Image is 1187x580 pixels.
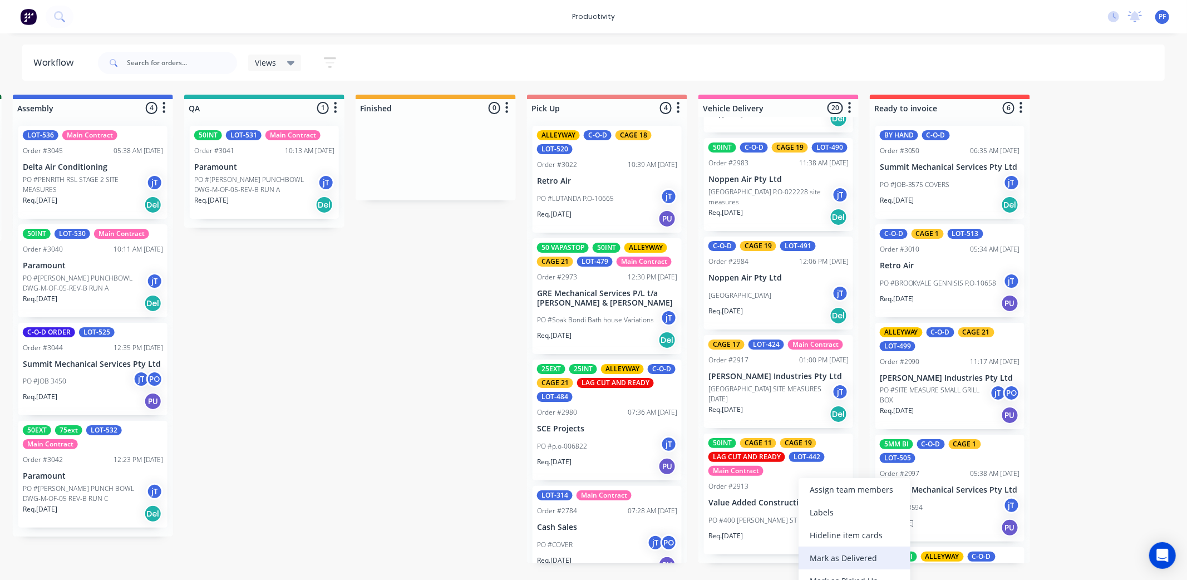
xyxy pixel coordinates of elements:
div: 12:35 PM [DATE] [114,343,163,353]
div: Assign team members [799,478,910,501]
p: Req. [DATE] [194,195,229,205]
div: LAG CUT AND READY [577,378,654,388]
div: Del [144,294,162,312]
div: Open Intercom Messenger [1149,542,1176,569]
div: Order #2997 [880,469,920,479]
div: LOT-424 [748,340,784,350]
div: 25INT [569,364,597,374]
div: 12:06 PM [DATE] [799,257,849,267]
div: Main Contract [265,130,321,140]
div: PU [658,458,676,475]
div: 50INTC-O-DCAGE 19LOT-490Order #298311:38 AM [DATE]Noppen Air Pty Ltd[GEOGRAPHIC_DATA] P.O-022228 ... [704,138,853,231]
p: Req. [DATE] [880,294,914,304]
div: Order #2990 [880,357,920,367]
div: Main Contract [708,466,764,476]
div: LOT-499 [880,341,915,351]
div: jT [832,384,849,400]
div: productivity [567,8,620,25]
p: Req. [DATE] [537,556,572,566]
div: PU [658,556,676,574]
div: Workflow [33,56,79,70]
div: Mark as Delivered [799,547,910,569]
div: Order #3045 [23,146,63,156]
div: Order #2984 [708,257,748,267]
p: Retro Air [880,261,1020,271]
div: PU [1001,519,1019,537]
div: LOT-532 [86,425,122,435]
div: C-O-D [648,364,676,374]
span: Views [255,57,276,68]
div: Del [830,110,848,127]
div: 50INT [708,142,736,153]
div: jT [647,534,664,551]
div: LAG CUT AND READY [708,452,785,462]
div: 5MM BIC-O-DCAGE 1LOT-505Order #299705:38 AM [DATE]Summit Mechanical Services Pty LtdPO #JOB 3594j... [875,435,1025,542]
div: C-O-D [922,130,950,140]
p: Req. [DATE] [537,209,572,219]
div: Main Contract [62,130,117,140]
p: PO #PENRITH RSL STAGE 2 SITE MEASURES [23,175,146,195]
div: jT [661,436,677,453]
div: PU [144,392,162,410]
p: PO #JOB 3450 [23,376,66,386]
div: 50INT [708,438,736,448]
p: Summit Mechanical Services Pty Ltd [880,485,1020,495]
div: CAGE 19 [780,438,816,448]
div: jT [146,273,163,289]
div: Order #3040 [23,244,63,254]
p: Delta Air Conditioning [23,163,163,172]
div: Order #3041 [194,146,234,156]
p: PO #JOB-3575 COVERS [880,180,950,190]
div: 50EXT [23,425,51,435]
div: ALLEYWAYC-O-DCAGE 18LOT-520Order #302210:39 AM [DATE]Retro AirPO #LUTANDA P.O-10665jTReq.[DATE]PU [533,126,682,233]
div: Del [144,505,162,523]
div: C-O-D [740,142,768,153]
div: CAGE 11 [740,438,776,448]
p: Req. [DATE] [708,306,743,316]
div: jT [318,174,334,191]
p: Summit Mechanical Services Pty Ltd [880,163,1020,172]
p: [PERSON_NAME] Industries Pty Ltd [880,373,1020,383]
div: 01:00 PM [DATE] [799,355,849,365]
div: Order #3042 [23,455,63,465]
div: C-O-D [917,439,945,449]
div: C-O-D [584,130,612,140]
div: Del [144,196,162,214]
div: LOT-491 [780,241,816,251]
div: Del [1001,196,1019,214]
div: CAGE 21 [537,257,573,267]
div: CAGE 1 [912,229,944,239]
p: Paramount [23,261,163,271]
p: PO #LUTANDA P.O-10665 [537,194,614,204]
p: PO #[PERSON_NAME] PUNCH BOWL DWG-M-OF-05 REV-B RUN C [23,484,146,504]
p: PO #[PERSON_NAME] PUNCHBOWL DWG-M-OF-05-REV-B RUN A [23,273,146,293]
p: Req. [DATE] [880,406,914,416]
div: CAGE 1 [949,439,981,449]
div: CAGE 17 [708,340,745,350]
div: LOT-520 [537,144,573,154]
p: Req. [DATE] [23,294,57,304]
div: PU [658,210,676,228]
div: jT [990,385,1007,401]
div: 07:28 AM [DATE] [628,506,677,516]
div: jT [146,174,163,191]
div: jT [133,371,150,387]
div: CAGE 17LOT-424Main ContractOrder #291701:00 PM [DATE][PERSON_NAME] Industries Pty Ltd[GEOGRAPHIC_... [704,335,853,428]
div: CAGE 21 [958,327,994,337]
div: Del [316,196,333,214]
div: jT [832,285,849,302]
div: Main Contract [617,257,672,267]
div: PU [1001,406,1019,424]
div: LOT-513 [948,229,983,239]
div: jT [832,186,849,203]
p: [GEOGRAPHIC_DATA] SITE MEASURES [DATE] [708,384,832,404]
div: 12:23 PM [DATE] [114,455,163,465]
div: Order #2917 [708,355,748,365]
p: GRE Mechanical Services P/L t/a [PERSON_NAME] & [PERSON_NAME] [537,289,677,308]
p: PO #p.o-006822 [537,441,587,451]
div: Order #2913 [708,481,748,491]
div: PO [146,371,163,387]
p: Noppen Air Pty Ltd [708,273,849,283]
p: PO #400 [PERSON_NAME] ST RUN A [708,515,818,525]
div: LOT-314 [537,490,573,500]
